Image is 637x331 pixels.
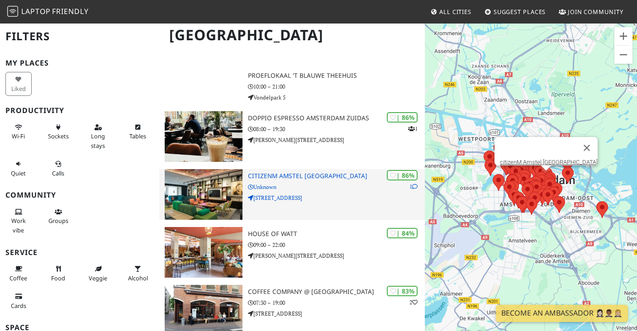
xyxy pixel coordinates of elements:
[11,169,26,177] span: Quiet
[51,274,65,282] span: Food
[248,230,425,238] h3: House of Watt
[5,59,154,67] h3: My Places
[248,298,425,307] p: 07:30 – 19:00
[10,274,27,282] span: Coffee
[45,261,71,285] button: Food
[85,120,111,153] button: Long stays
[248,183,425,191] p: Unknown
[494,8,546,16] span: Suggest Places
[5,191,154,199] h3: Community
[48,132,69,140] span: Power sockets
[248,241,425,249] p: 09:00 – 22:00
[159,227,425,278] a: House of Watt | 84% House of Watt 09:00 – 22:00 [PERSON_NAME][STREET_ADDRESS]
[159,111,425,162] a: Doppio Espresso Amsterdam Zuidas | 86% 1 Doppio Espresso Amsterdam Zuidas 08:00 – 19:30 [PERSON_N...
[248,72,425,80] h3: Proeflokaal 't Blauwe Theehuis
[129,132,146,140] span: Work-friendly tables
[5,289,32,313] button: Cards
[555,4,627,20] a: Join Community
[248,125,425,133] p: 08:00 – 19:30
[52,169,64,177] span: Video/audio calls
[5,204,32,237] button: Work vibe
[11,302,26,310] span: Credit cards
[48,217,68,225] span: Group tables
[408,124,418,133] p: 1
[248,136,425,144] p: [PERSON_NAME][STREET_ADDRESS]
[427,4,475,20] a: All Cities
[500,159,598,165] a: citizenM Amstel [GEOGRAPHIC_DATA]
[387,112,418,123] div: | 86%
[439,8,471,16] span: All Cities
[7,6,18,17] img: LaptopFriendly
[165,169,242,220] img: citizenM Amstel Amsterdam
[162,23,423,47] h1: [GEOGRAPHIC_DATA]
[165,227,242,278] img: House of Watt
[85,261,111,285] button: Veggie
[248,288,425,296] h3: Coffee Company @ [GEOGRAPHIC_DATA]
[5,248,154,257] h3: Service
[409,182,418,191] p: 1
[5,120,32,144] button: Wi-Fi
[128,274,148,282] span: Alcohol
[21,6,51,16] span: Laptop
[614,46,632,64] button: Uitzoomen
[125,120,151,144] button: Tables
[248,251,425,260] p: [PERSON_NAME][STREET_ADDRESS]
[248,172,425,180] h3: citizenM Amstel [GEOGRAPHIC_DATA]
[248,82,425,91] p: 10:00 – 21:00
[45,156,71,180] button: Calls
[5,156,32,180] button: Quiet
[248,309,425,318] p: [STREET_ADDRESS]
[45,204,71,228] button: Groups
[45,120,71,144] button: Sockets
[7,4,89,20] a: LaptopFriendly LaptopFriendly
[5,23,154,50] h2: Filters
[125,261,151,285] button: Alcohol
[5,106,154,115] h3: Productivity
[248,194,425,202] p: [STREET_ADDRESS]
[159,169,425,220] a: citizenM Amstel Amsterdam | 86% 1 citizenM Amstel [GEOGRAPHIC_DATA] Unknown [STREET_ADDRESS]
[91,132,105,149] span: Long stays
[52,6,88,16] span: Friendly
[89,274,107,282] span: Veggie
[568,8,623,16] span: Join Community
[11,217,26,234] span: People working
[12,132,25,140] span: Stable Wi-Fi
[5,261,32,285] button: Coffee
[481,4,550,20] a: Suggest Places
[248,93,425,102] p: Vondelpark 5
[387,170,418,180] div: | 86%
[387,286,418,296] div: | 83%
[576,137,598,159] button: Sluiten
[165,111,242,162] img: Doppio Espresso Amsterdam Zuidas
[248,114,425,122] h3: Doppio Espresso Amsterdam Zuidas
[409,298,418,307] p: 2
[387,228,418,238] div: | 84%
[614,27,632,45] button: Inzoomen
